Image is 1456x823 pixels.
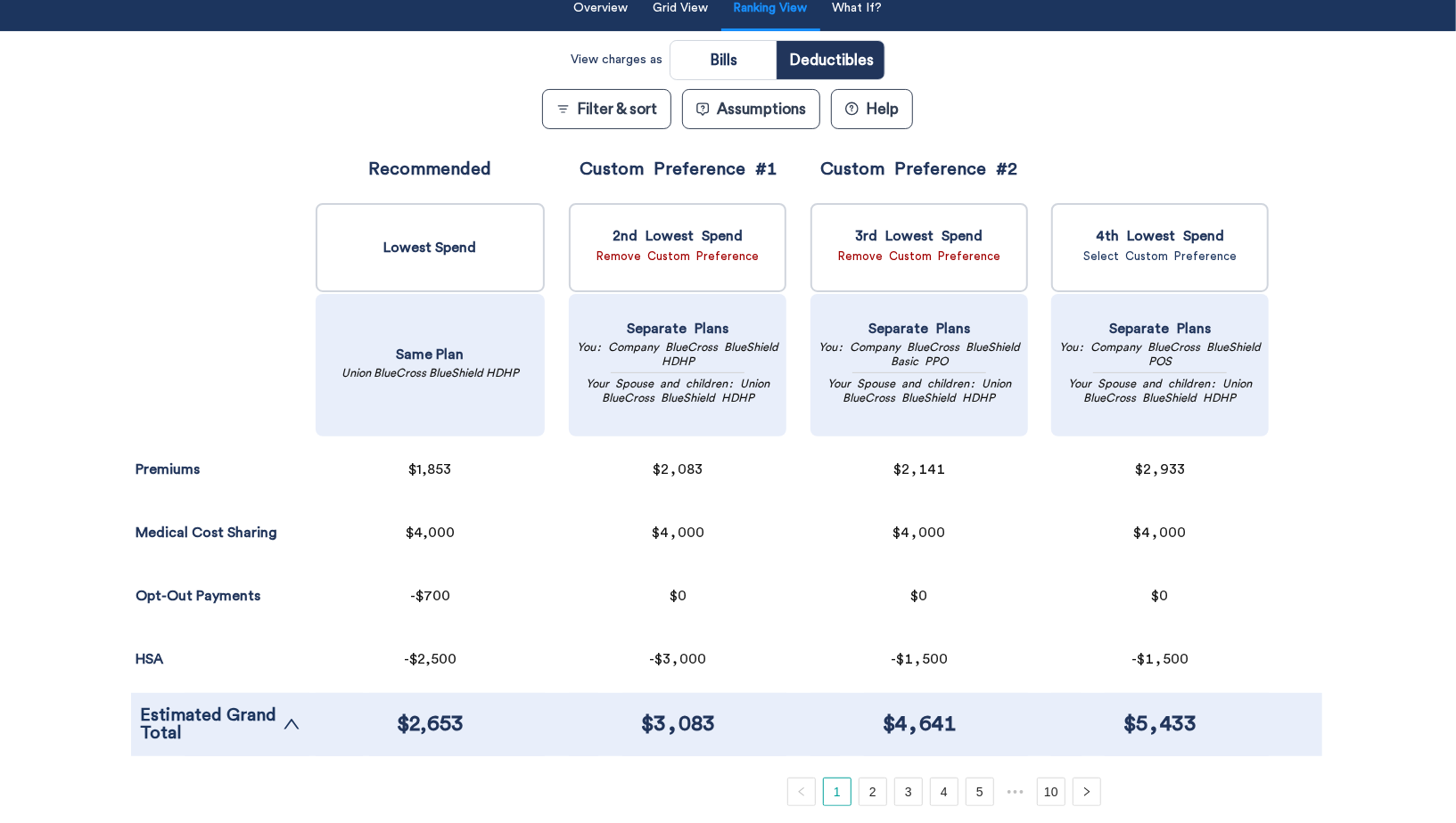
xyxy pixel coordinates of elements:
[860,778,886,805] a: 2
[895,778,922,805] a: 3
[682,89,820,129] button: Assumptions
[838,250,1000,262] a: Remove Custom Preference
[1038,778,1065,805] a: 10
[136,652,163,666] p: HSA
[1131,651,1189,667] p: -$1,500
[859,778,887,806] li: 2
[796,786,807,797] span: left
[967,778,993,805] a: 5
[891,651,948,667] p: -$1,500
[1109,321,1211,337] p: Separate Plans
[883,706,956,743] p: $4,641
[406,525,455,541] p: $4,000
[1096,228,1224,244] p: 4th Lowest Spend
[820,160,1017,178] p: Custom Preference #2
[966,778,994,806] li: 5
[1082,786,1092,797] span: right
[1134,525,1187,541] p: $4,000
[397,706,463,743] p: $2,653
[136,589,260,603] p: Opt-Out Payments
[1073,778,1101,806] button: right
[653,461,703,477] p: $2,083
[1001,778,1030,806] li: Next 5 Pages
[1059,377,1261,405] p: Your Spouse and children: Union BlueCross BlueShield HDHP
[1073,778,1101,806] li: Next Page
[894,778,923,806] li: 3
[596,250,759,262] a: Remove Custom Preference
[787,778,816,806] li: Previous Page
[1135,461,1185,477] p: $2,933
[410,588,450,604] p: -$700
[868,321,970,337] p: Separate Plans
[855,228,983,244] p: 3rd Lowest Spend
[893,525,945,541] p: $4,000
[824,778,851,805] a: 1
[577,340,778,369] p: You: Company BlueCross BlueShield HDHP
[627,321,728,337] p: Separate Plans
[542,89,671,129] button: Filter & sort
[1152,588,1169,604] p: $0
[649,651,706,667] p: -$3,000
[641,706,715,743] p: $3,083
[408,461,451,477] p: $1,853
[136,526,277,540] p: Medical Cost Sharing
[910,588,927,604] p: $0
[1001,778,1030,806] span: •••
[849,104,854,113] text: ?
[136,462,200,477] p: Premiums
[652,525,704,541] p: $4,000
[670,588,687,604] p: $0
[823,778,851,806] li: 1
[893,461,945,477] p: $2,141
[571,45,662,75] div: View charges as
[283,715,300,733] span: up
[368,160,491,178] p: Recommended
[580,160,777,178] p: Custom Preference #1
[383,240,476,256] p: Lowest Spend
[404,651,457,667] p: -$2,500
[787,778,816,806] button: left
[818,340,1020,369] p: You: Company BlueCross BlueShield Basic PPO
[577,377,778,405] p: Your Spouse and children: Union BlueCross BlueShield HDHP
[1123,706,1197,743] p: $5,433
[831,89,913,129] button: ?Help
[140,706,300,742] a: Estimated Grand Total
[341,366,519,380] p: Union BlueCross BlueShield HDHP
[1037,778,1065,806] li: 10
[931,778,958,805] a: 4
[1083,250,1237,262] a: Select Custom Preference
[818,377,1020,405] p: Your Spouse and children: Union BlueCross BlueShield HDHP
[930,778,958,806] li: 4
[613,228,743,244] p: 2nd Lowest Spend
[396,346,464,363] p: Same Plan
[1059,340,1261,369] p: You: Company BlueCross BlueShield POS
